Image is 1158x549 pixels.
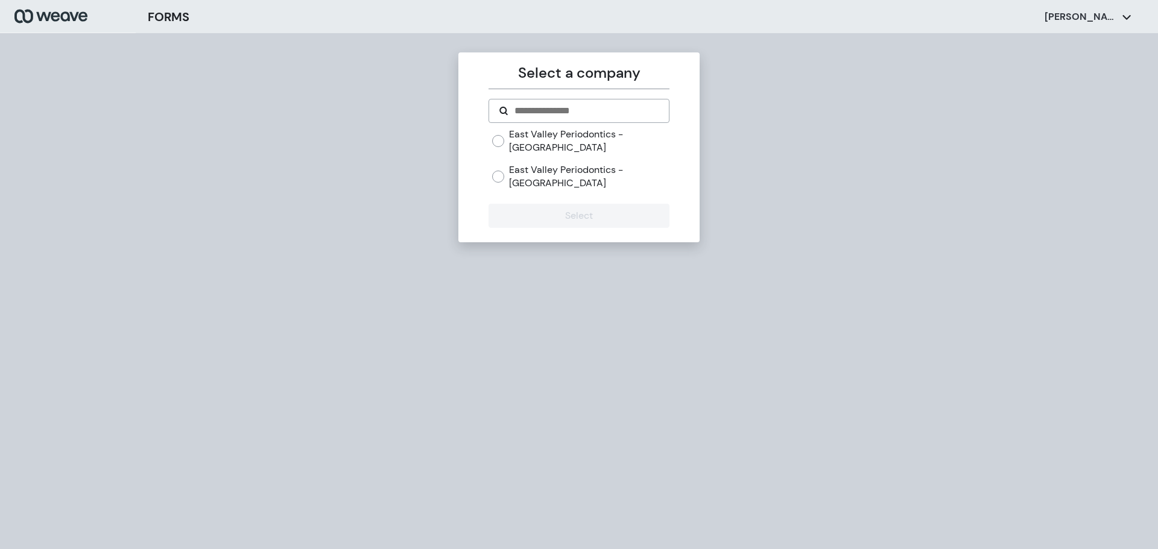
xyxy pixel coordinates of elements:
[489,62,669,84] p: Select a company
[1045,10,1117,24] p: [PERSON_NAME]
[148,8,189,26] h3: FORMS
[509,163,669,189] label: East Valley Periodontics - [GEOGRAPHIC_DATA]
[513,104,659,118] input: Search
[489,204,669,228] button: Select
[509,128,669,154] label: East Valley Periodontics - [GEOGRAPHIC_DATA]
